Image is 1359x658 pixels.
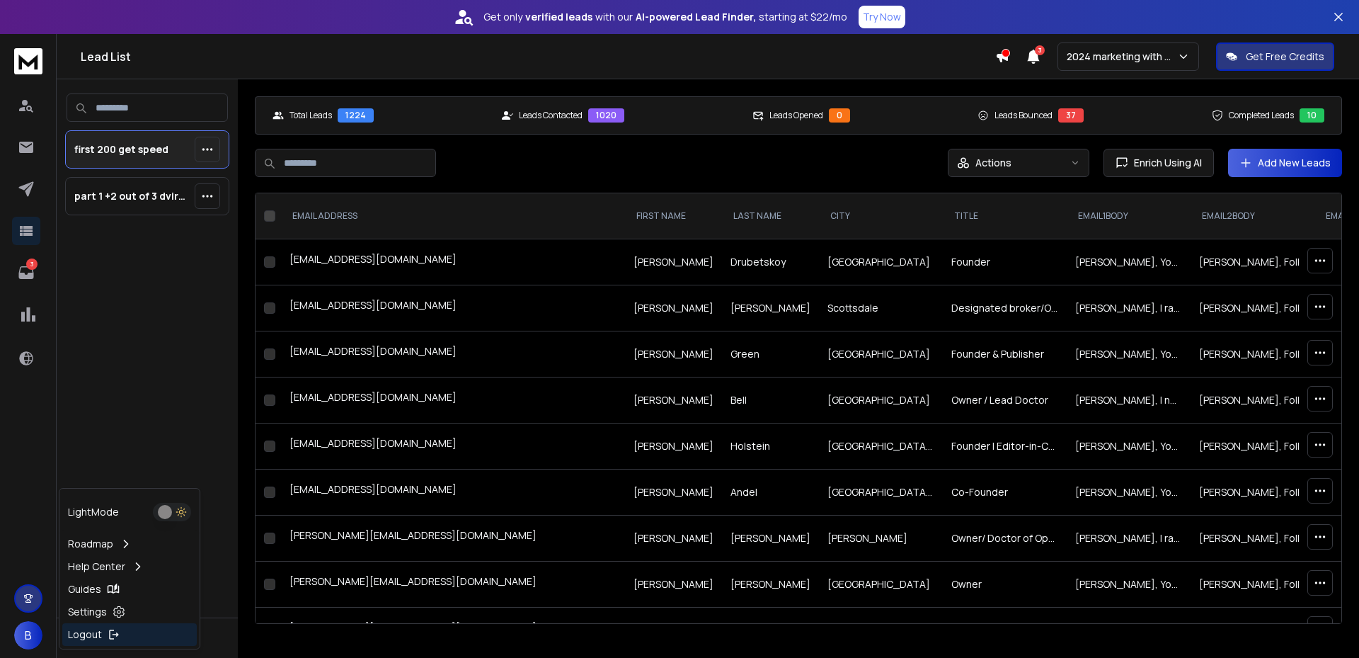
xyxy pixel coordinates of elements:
th: city [819,193,943,239]
a: 3 [12,259,40,287]
p: Get only with our starting at $22/mo [483,10,847,24]
td: Drubetskoy [722,239,819,285]
div: 10 [1300,108,1324,123]
div: [EMAIL_ADDRESS][DOMAIN_NAME] [289,252,617,272]
div: [PERSON_NAME][EMAIL_ADDRESS][DOMAIN_NAME] [289,620,617,640]
td: [PERSON_NAME] [722,608,819,654]
td: [GEOGRAPHIC_DATA] [819,608,943,654]
div: [EMAIL_ADDRESS][DOMAIN_NAME] [289,298,617,318]
button: Add New Leads [1228,149,1342,177]
th: LAST NAME [722,193,819,239]
p: 2024 marketing with Dvir [1067,50,1177,64]
th: email1Body [1067,193,1191,239]
td: [PERSON_NAME] [722,285,819,331]
td: [PERSON_NAME] [625,378,722,424]
p: Get Free Credits [1246,50,1324,64]
th: email2Body [1191,193,1314,239]
td: Bell [722,378,819,424]
a: Add New Leads [1239,156,1331,170]
td: [PERSON_NAME] [625,470,722,516]
a: Help Center [62,555,197,578]
td: Scottsdale [819,285,943,331]
a: Roadmap [62,533,197,555]
div: 0 [829,108,850,123]
td: [PERSON_NAME], Your Sanctuary Studios website scores just 36/100 on mobile. This means visitors a... [1067,470,1191,516]
p: part 1 +2 out of 3 dvirs [DATE] [74,189,189,203]
p: Logout [68,628,102,642]
td: Founder & Publisher [943,331,1067,378]
strong: verified leads [525,10,592,24]
td: [PERSON_NAME], Following up on my last email. For a local business, a slow mobile site means pote... [1191,608,1314,654]
td: [GEOGRAPHIC_DATA] [819,239,943,285]
td: [PERSON_NAME] [819,516,943,562]
td: [PERSON_NAME] [625,285,722,331]
p: Help Center [68,560,125,574]
button: Get Free Credits [1216,42,1334,71]
td: Founder [943,239,1067,285]
td: [PERSON_NAME], I ran a quick test on the [PERSON_NAME] Eye Care website and saw a mobile speed sc... [1067,516,1191,562]
td: [PERSON_NAME], Following up on my last note. With a score of 36/100, Google is likely penalizing ... [1191,470,1314,516]
td: [PERSON_NAME], I ran a test on your R&R Properties of [US_STATE] website and it scored 28/100 on ... [1067,285,1191,331]
td: Owner / Lead Doctor [943,378,1067,424]
td: Co-Founder [943,470,1067,516]
td: [PERSON_NAME], Your Asian Robotics Review website has a solid desktop score, but its 56/100 on mo... [1067,331,1191,378]
div: [PERSON_NAME][EMAIL_ADDRESS][DOMAIN_NAME] [289,528,617,548]
td: [PERSON_NAME] [625,516,722,562]
th: EMAIL ADDRESS [281,193,625,239]
td: [GEOGRAPHIC_DATA][PERSON_NAME] [819,470,943,516]
td: [PERSON_NAME], Your InterPrep LLC website has room for improvement on mobile, scoring 61/100. Thi... [1067,424,1191,470]
p: 3 [26,259,38,270]
strong: AI-powered Lead Finder, [636,10,756,24]
td: Designated broker/Owner R & R Properties of [US_STATE] LLC [943,285,1067,331]
p: Leads Opened [769,110,823,121]
td: Owner [943,562,1067,608]
div: 1020 [588,108,624,123]
td: [PERSON_NAME], Following up on my last note. Google actively penalizes sites with desktop scores ... [1191,285,1314,331]
td: Independent Business Owner [943,608,1067,654]
div: [EMAIL_ADDRESS][DOMAIN_NAME] [289,482,617,502]
h1: Lead List [81,48,995,65]
p: Guides [68,582,101,596]
button: Try Now [859,6,905,28]
p: Total Leads [289,110,332,121]
p: Leads Bounced [994,110,1053,121]
td: [PERSON_NAME], Following up on my last note. A mobile speed score of 66/100 often leads to poorer... [1191,378,1314,424]
td: [PERSON_NAME], I ran a performance check on your Lemon Blossom Cleaning Services, LLC website. Yo... [1067,608,1191,654]
div: [EMAIL_ADDRESS][DOMAIN_NAME] [289,390,617,410]
p: Try Now [863,10,901,24]
td: Green [722,331,819,378]
td: Holstein [722,424,819,470]
td: [PERSON_NAME] [722,562,819,608]
a: Settings [62,601,197,623]
button: B [14,621,42,650]
th: title [943,193,1067,239]
td: Founder | Editor-in-Chief | Talent Coach [943,424,1067,470]
p: Settings [68,605,107,619]
button: Enrich Using AI [1103,149,1214,177]
td: [GEOGRAPHIC_DATA][PERSON_NAME] [819,424,943,470]
div: [EMAIL_ADDRESS][DOMAIN_NAME] [289,436,617,456]
td: [PERSON_NAME] [722,516,819,562]
td: [PERSON_NAME] [625,608,722,654]
p: Leads Contacted [519,110,583,121]
div: 37 [1058,108,1084,123]
td: [PERSON_NAME], Your Southern [US_STATE] Dermatology website loads well on desktop, but its mobile... [1067,562,1191,608]
span: Enrich Using AI [1128,156,1202,170]
p: Completed Leads [1229,110,1294,121]
td: [PERSON_NAME], Following up on the mobile speed of your Asian Robotics Review website. With Googl... [1191,331,1314,378]
p: Actions [975,156,1011,170]
td: [PERSON_NAME], Following up on my last email. Did you know Google penalizes sites with mobile spe... [1191,516,1314,562]
td: Owner/ Doctor of Optometry [943,516,1067,562]
p: Roadmap [68,537,113,551]
a: Guides [62,578,197,601]
td: [PERSON_NAME], Following up on my last note. With Google prioritizing mobile speed, a 61/100 scor... [1191,424,1314,470]
td: [GEOGRAPHIC_DATA] [819,562,943,608]
img: logo [14,48,42,74]
td: [PERSON_NAME] [625,424,722,470]
td: [PERSON_NAME] [625,331,722,378]
div: [EMAIL_ADDRESS][DOMAIN_NAME] [289,344,617,364]
td: [PERSON_NAME] [625,562,722,608]
p: Light Mode [68,505,119,519]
